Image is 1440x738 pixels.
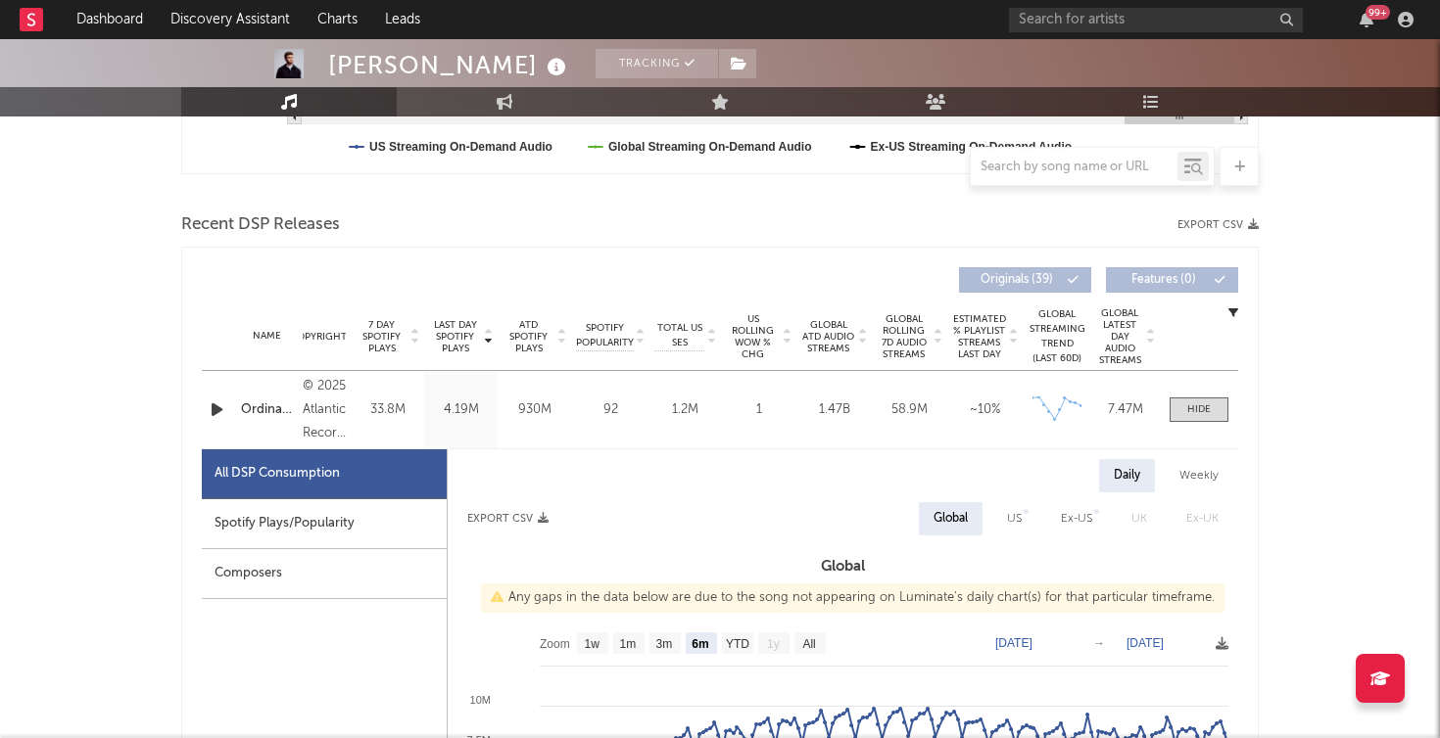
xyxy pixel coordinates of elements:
text: 1m [620,637,637,651]
text: Zoom [540,637,570,651]
text: 10M [470,694,491,706]
text: US Streaming On-Demand Audio [369,140,552,154]
span: Global ATD Audio Streams [801,319,855,354]
div: 7.47M [1096,400,1155,420]
div: 1.47B [801,400,867,420]
div: Weekly [1165,459,1233,492]
text: All [802,637,815,651]
div: US [1007,507,1022,530]
span: 7 Day Spotify Plays [356,319,408,354]
div: [PERSON_NAME] [328,49,571,81]
div: Composers [202,549,447,599]
a: Ordinary [241,400,293,420]
text: 6m [692,637,708,651]
text: Global Streaming On-Demand Audio [608,140,812,154]
span: Last Day Spotify Plays [429,319,481,354]
span: Features ( 0 ) [1119,274,1209,286]
text: 1w [585,637,600,651]
div: All DSP Consumption [215,462,340,485]
div: 92 [576,400,645,420]
div: Ex-US [1061,507,1092,530]
span: Spotify Popularity [576,321,634,350]
div: Any gaps in the data below are due to the song not appearing on Luminate's daily chart(s) for tha... [481,583,1224,613]
div: Name [241,329,293,344]
div: Global [934,507,968,530]
span: ATD Spotify Plays [503,319,554,354]
text: [DATE] [995,636,1032,650]
div: ~ 10 % [952,400,1018,420]
div: 1 [726,400,792,420]
div: 4.19M [429,400,493,420]
div: Daily [1099,459,1155,492]
text: 1y [767,637,780,651]
input: Search by song name or URL [971,160,1177,175]
button: Originals(39) [959,267,1091,293]
input: Search for artists [1009,8,1303,32]
div: 33.8M [356,400,419,420]
text: → [1093,636,1105,650]
button: Export CSV [467,513,549,525]
text: [DATE] [1127,636,1164,650]
span: Total US SES [654,321,704,350]
button: Tracking [596,49,718,78]
div: Spotify Plays/Popularity [202,499,447,549]
div: 58.9M [877,400,942,420]
button: Features(0) [1106,267,1238,293]
span: Recent DSP Releases [181,213,340,237]
div: © 2025 Atlantic Recording Corporation [303,375,346,445]
span: Global Latest Day Audio Streams [1096,307,1143,366]
text: 3m [656,637,673,651]
button: 99+ [1360,12,1373,27]
button: Export CSV [1177,219,1259,231]
span: Estimated % Playlist Streams Last Day [952,313,1006,360]
span: Originals ( 39 ) [972,274,1062,286]
span: US Rolling WoW % Chg [726,313,780,360]
div: 1.2M [654,400,716,420]
text: YTD [726,637,749,651]
h3: Global [448,555,1238,578]
div: 99 + [1366,5,1390,20]
text: Ex-US Streaming On-Demand Audio [871,140,1073,154]
span: Copyright [290,331,347,343]
div: All DSP Consumption [202,449,447,499]
div: 930M [503,400,566,420]
span: Global Rolling 7D Audio Streams [877,313,931,360]
div: Global Streaming Trend (Last 60D) [1028,307,1086,366]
